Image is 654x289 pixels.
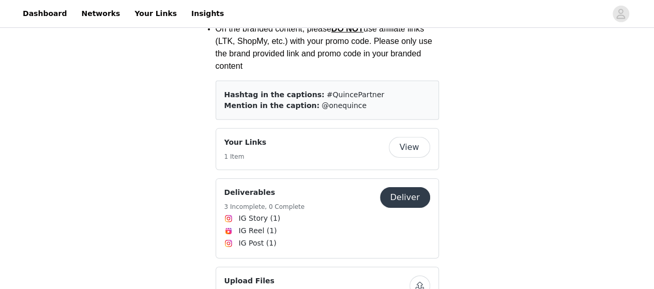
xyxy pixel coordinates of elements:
span: IG Reel (1) [239,225,277,236]
span: IG Story (1) [239,213,281,224]
h4: Your Links [224,137,267,148]
span: Hashtag in the captions: [224,90,325,99]
span: Mention in the caption: [224,101,320,110]
img: Instagram Icon [224,239,233,248]
span: DO NOT [331,24,363,33]
img: Instagram Icon [224,215,233,223]
a: Networks [75,2,126,25]
a: Your Links [128,2,183,25]
button: View [389,137,430,158]
h4: Deliverables [224,187,305,198]
span: IG Post (1) [239,238,277,249]
div: avatar [616,6,626,22]
a: Insights [185,2,230,25]
img: Instagram Reels Icon [224,227,233,235]
span: @onequince [322,101,367,110]
span: On the branded content, please use affiliate links (LTK, ShopMy, etc.) with your promo code. Plea... [216,24,432,70]
button: Deliver [380,187,430,208]
span: #QuincePartner [327,90,385,99]
h5: 1 Item [224,152,267,161]
a: Dashboard [17,2,73,25]
h5: 3 Incomplete, 0 Complete [224,202,305,211]
div: Deliverables [216,178,439,258]
h4: Upload Files [224,276,409,286]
